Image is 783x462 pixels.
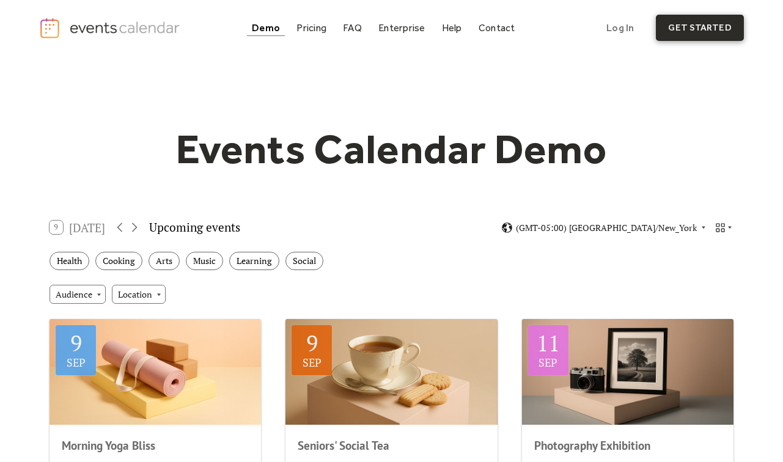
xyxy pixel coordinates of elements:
[157,124,627,174] h1: Events Calendar Demo
[442,24,462,31] div: Help
[594,15,646,41] a: Log In
[39,17,183,39] a: home
[338,20,367,36] a: FAQ
[296,24,326,31] div: Pricing
[252,24,280,31] div: Demo
[479,24,515,31] div: Contact
[656,15,743,41] a: get started
[373,20,430,36] a: Enterprise
[292,20,331,36] a: Pricing
[437,20,467,36] a: Help
[378,24,425,31] div: Enterprise
[343,24,362,31] div: FAQ
[474,20,520,36] a: Contact
[247,20,285,36] a: Demo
